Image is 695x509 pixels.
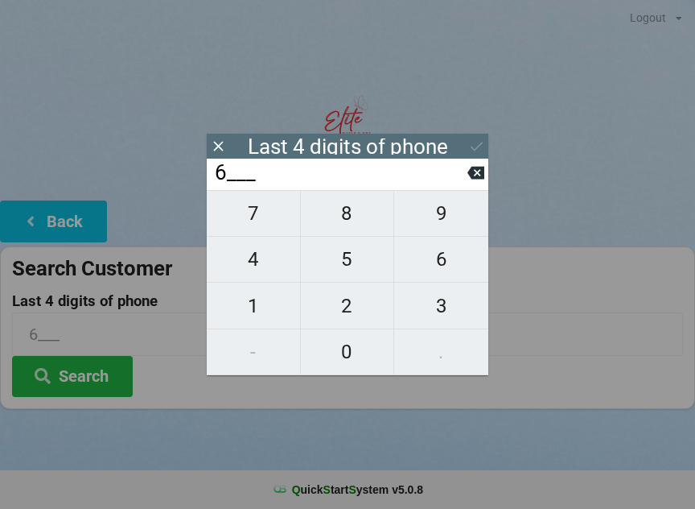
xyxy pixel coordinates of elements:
[207,197,300,230] span: 7
[301,197,394,230] span: 8
[301,335,394,369] span: 0
[207,283,301,329] button: 1
[301,237,395,283] button: 5
[394,197,488,230] span: 9
[301,242,394,276] span: 5
[301,283,395,329] button: 2
[301,289,394,323] span: 2
[301,329,395,375] button: 0
[394,237,488,283] button: 6
[394,190,488,237] button: 9
[394,289,488,323] span: 3
[394,283,488,329] button: 3
[207,190,301,237] button: 7
[207,242,300,276] span: 4
[207,289,300,323] span: 1
[248,139,448,155] div: Last 4 digits of phone
[207,237,301,283] button: 4
[394,242,488,276] span: 6
[301,190,395,237] button: 8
